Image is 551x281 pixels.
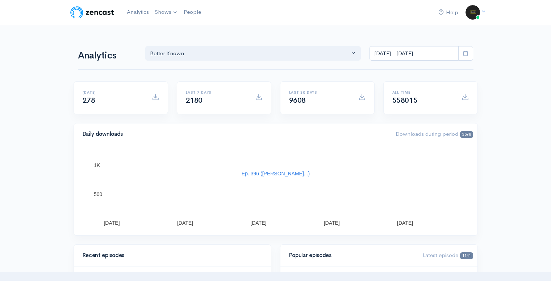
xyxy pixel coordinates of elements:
[83,131,387,137] h4: Daily downloads
[289,252,414,258] h4: Popular episodes
[289,96,306,105] span: 9608
[466,5,480,20] img: ...
[186,90,246,94] h6: Last 7 days
[150,49,350,58] div: Better Known
[83,154,469,227] svg: A chart.
[526,256,544,274] iframe: gist-messenger-bubble-iframe
[78,50,137,61] h1: Analytics
[370,46,459,61] input: analytics date range selector
[83,252,258,258] h4: Recent episodes
[69,5,115,20] img: ZenCast Logo
[145,46,361,61] button: Better Known
[94,162,100,168] text: 1K
[460,252,473,259] span: 1141
[392,96,418,105] span: 558015
[124,4,152,20] a: Analytics
[104,220,120,226] text: [DATE]
[177,220,193,226] text: [DATE]
[396,130,473,137] span: Downloads during period:
[94,191,103,197] text: 500
[250,220,266,226] text: [DATE]
[289,90,350,94] h6: Last 30 days
[83,96,95,105] span: 278
[435,5,461,20] a: Help
[186,96,203,105] span: 2180
[241,171,309,176] text: Ep. 396 ([PERSON_NAME]...)
[397,220,413,226] text: [DATE]
[83,90,143,94] h6: [DATE]
[181,4,204,20] a: People
[392,90,453,94] h6: All time
[423,252,473,258] span: Latest episode:
[323,220,339,226] text: [DATE]
[152,4,181,20] a: Shows
[460,131,473,138] span: 3598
